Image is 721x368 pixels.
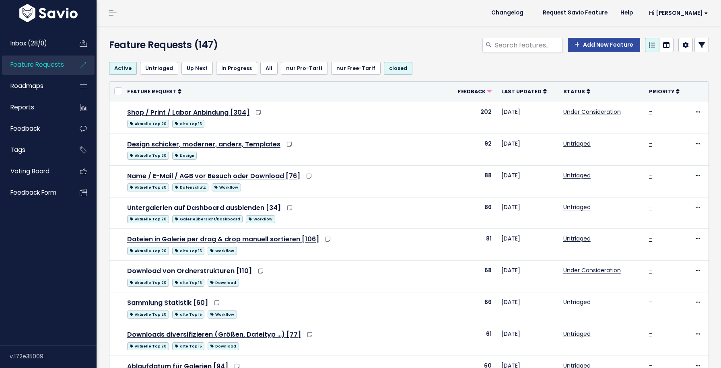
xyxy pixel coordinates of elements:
td: 202 [448,102,496,134]
span: Changelog [491,10,523,16]
span: Feedback form [10,188,56,197]
td: [DATE] [496,292,558,324]
a: Under Consideration [563,266,621,274]
a: Aktuelle Top 20 [127,277,169,287]
a: Feedback [2,119,67,138]
a: Untergalerien auf Dashboard ausblenden [34] [127,203,281,212]
td: [DATE] [496,229,558,261]
ul: Filter feature requests [109,62,709,75]
a: Untriaged [563,298,591,306]
a: nur Free-Tarif [331,62,381,75]
a: Aktuelle Top 20 [127,150,169,160]
a: Workflow [246,214,275,224]
a: alte Top 15 [172,341,204,351]
a: - [649,330,652,338]
a: Feature Request [127,87,181,95]
a: Untriaged [563,171,591,179]
a: Workflow [212,182,241,192]
td: [DATE] [496,134,558,165]
span: Aktuelle Top 20 [127,152,169,160]
span: Aktuelle Top 20 [127,342,169,350]
span: alte Top 15 [172,310,204,319]
a: Design [172,150,197,160]
span: alte Top 15 [172,342,204,350]
a: Untriaged [563,203,591,211]
a: Workflow [208,245,237,255]
a: Downloads diversifizieren (Größen, Dateityp …) [77] [127,330,301,339]
a: - [649,266,652,274]
a: nur Pro-Tarif [281,62,328,75]
span: Roadmaps [10,82,43,90]
span: Status [563,88,585,95]
a: - [649,203,652,211]
div: v.172e35009 [10,346,97,367]
td: 81 [448,229,496,261]
span: Reports [10,103,34,111]
span: Aktuelle Top 20 [127,310,169,319]
span: Galerieübersicht/Dashboard [172,215,243,223]
a: Aktuelle Top 20 [127,245,169,255]
a: Request Savio Feature [536,7,614,19]
a: - [649,171,652,179]
a: All [260,62,278,75]
span: Hi [PERSON_NAME] [649,10,708,16]
td: 61 [448,324,496,356]
a: closed [384,62,412,75]
span: Workflow [208,247,237,255]
a: alte Top 15 [172,277,204,287]
a: Shop / Print / Labor Anbindung [304] [127,108,249,117]
span: Last Updated [501,88,542,95]
a: Aktuelle Top 20 [127,118,169,128]
a: Name / E-Mail / AGB vor Besuch oder Download [76] [127,171,300,181]
span: Voting Board [10,167,49,175]
td: [DATE] [496,165,558,197]
span: alte Top 15 [172,247,204,255]
span: Priority [649,88,674,95]
input: Search features... [494,38,563,52]
span: Aktuelle Top 20 [127,247,169,255]
a: Aktuelle Top 20 [127,309,169,319]
a: - [649,234,652,243]
a: - [649,140,652,148]
a: Tags [2,141,67,159]
span: Feedback [10,124,40,133]
a: Download von Ordnerstrukturen [110] [127,266,252,275]
span: alte Top 15 [172,279,204,287]
span: Workflow [246,215,275,223]
a: Roadmaps [2,77,67,95]
a: Aktuelle Top 20 [127,214,169,224]
a: Inbox (28/0) [2,34,67,53]
a: Feedback form [2,183,67,202]
h4: Feature Requests (147) [109,38,301,52]
a: Hi [PERSON_NAME] [639,7,715,19]
a: - [649,108,652,116]
span: Aktuelle Top 20 [127,183,169,191]
span: Feature Request [127,88,176,95]
a: Download [208,277,239,287]
a: Datenschutz [172,182,208,192]
a: Last Updated [501,87,547,95]
span: Workflow [212,183,241,191]
a: Under Consideration [563,108,621,116]
a: Active [109,62,137,75]
a: Status [563,87,590,95]
a: Design schicker, moderner, anders, Templates [127,140,280,149]
span: Aktuelle Top 20 [127,215,169,223]
td: [DATE] [496,324,558,356]
a: Untriaged [140,62,178,75]
a: Untriaged [563,140,591,148]
span: Aktuelle Top 20 [127,120,169,128]
a: alte Top 15 [172,309,204,319]
span: Inbox (28/0) [10,39,47,47]
span: Tags [10,146,25,154]
a: In Progress [216,62,257,75]
a: alte Top 15 [172,118,204,128]
img: logo-white.9d6f32f41409.svg [17,4,80,22]
span: alte Top 15 [172,120,204,128]
span: Workflow [208,310,237,319]
a: Help [614,7,639,19]
td: [DATE] [496,261,558,292]
td: 68 [448,261,496,292]
td: [DATE] [496,102,558,134]
a: Workflow [208,309,237,319]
